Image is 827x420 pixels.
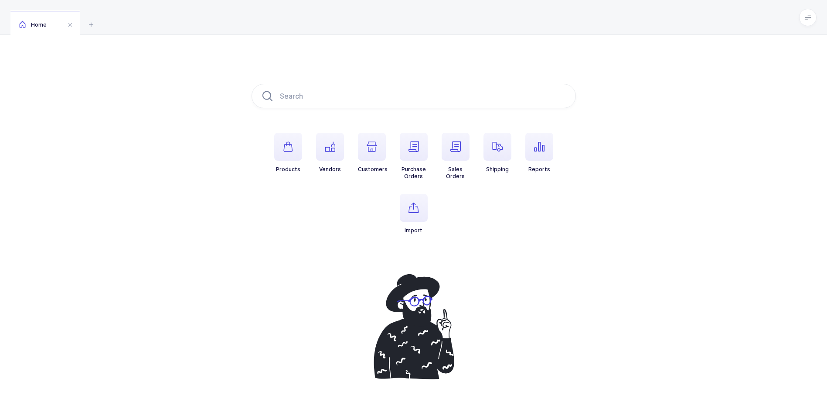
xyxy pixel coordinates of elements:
[400,194,428,234] button: Import
[483,133,511,173] button: Shipping
[358,133,388,173] button: Customers
[274,133,302,173] button: Products
[252,84,576,108] input: Search
[19,21,47,28] span: Home
[316,133,344,173] button: Vendors
[365,269,463,384] img: pointing-up.svg
[400,133,428,180] button: PurchaseOrders
[525,133,553,173] button: Reports
[442,133,470,180] button: SalesOrders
